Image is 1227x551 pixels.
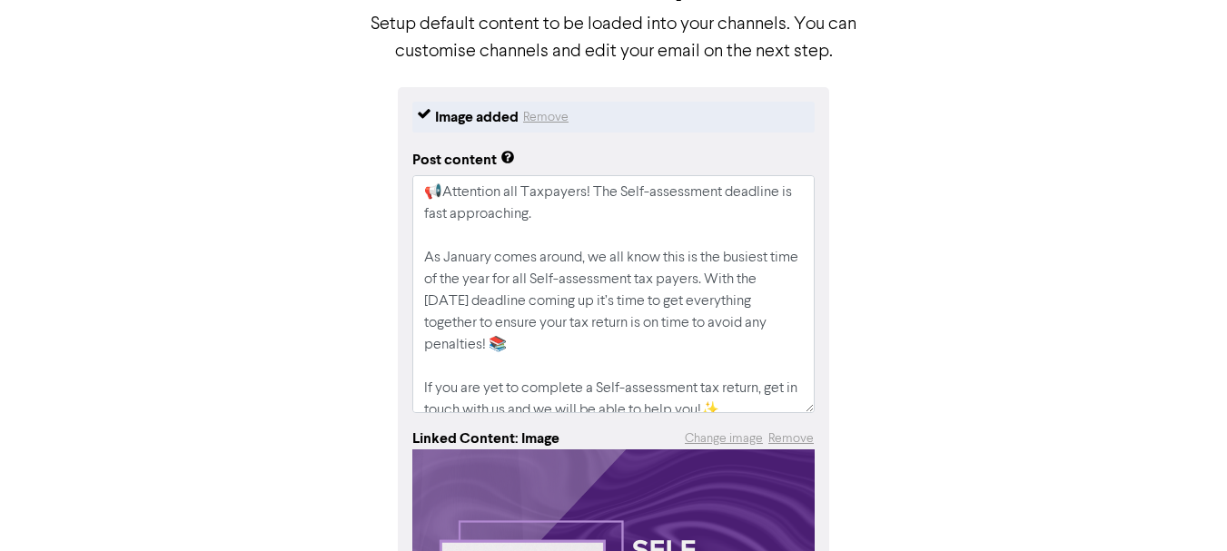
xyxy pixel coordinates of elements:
div: Image added [435,106,519,128]
div: Post content [412,149,515,171]
iframe: Chat Widget [1136,464,1227,551]
button: Remove [767,428,815,449]
p: Setup default content to be loaded into your channels. You can customise channels and edit your e... [369,11,859,65]
textarea: 📢Attention all Taxpayers! The Self-assessment deadline is fast approaching. As January comes arou... [412,175,815,413]
div: Linked Content: Image [412,428,559,449]
button: Change image [684,428,764,449]
button: Remove [522,106,569,128]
